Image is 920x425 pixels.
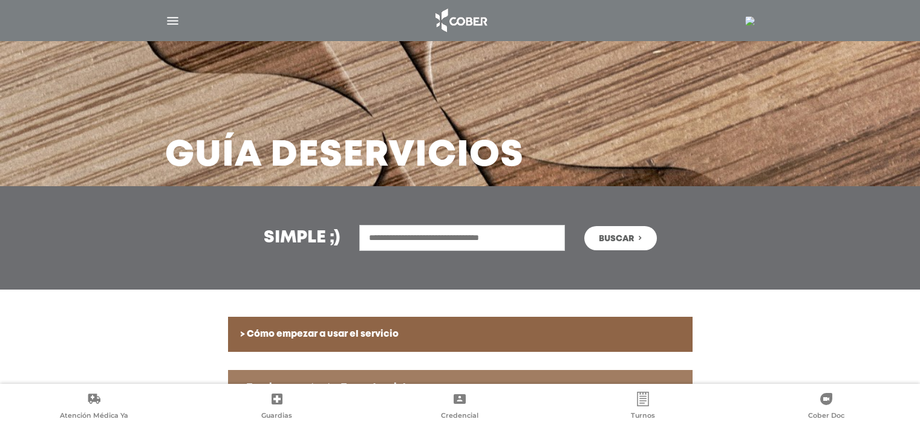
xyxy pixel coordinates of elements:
[228,370,693,405] a: > Tu primer contacto. Tu credencial
[186,392,369,422] a: Guardias
[368,392,552,422] a: Credencial
[429,6,492,35] img: logo_cober_home-white.png
[631,411,655,422] span: Turnos
[552,392,735,422] a: Turnos
[240,329,680,340] h6: > Cómo empezar a usar el servicio
[228,317,693,352] a: > Cómo empezar a usar el servicio
[584,226,657,250] button: Buscar
[441,411,478,422] span: Credencial
[60,411,128,422] span: Atención Médica Ya
[2,392,186,422] a: Atención Médica Ya
[734,392,918,422] a: Cober Doc
[165,140,524,172] h3: Guía de Servicios
[599,235,634,243] span: Buscar
[240,382,680,393] h6: > Tu primer contacto. Tu credencial
[261,411,292,422] span: Guardias
[264,230,340,247] h3: Simple ;)
[745,16,755,26] img: 4393
[808,411,844,422] span: Cober Doc
[165,13,180,28] img: Cober_menu-lines-white.svg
